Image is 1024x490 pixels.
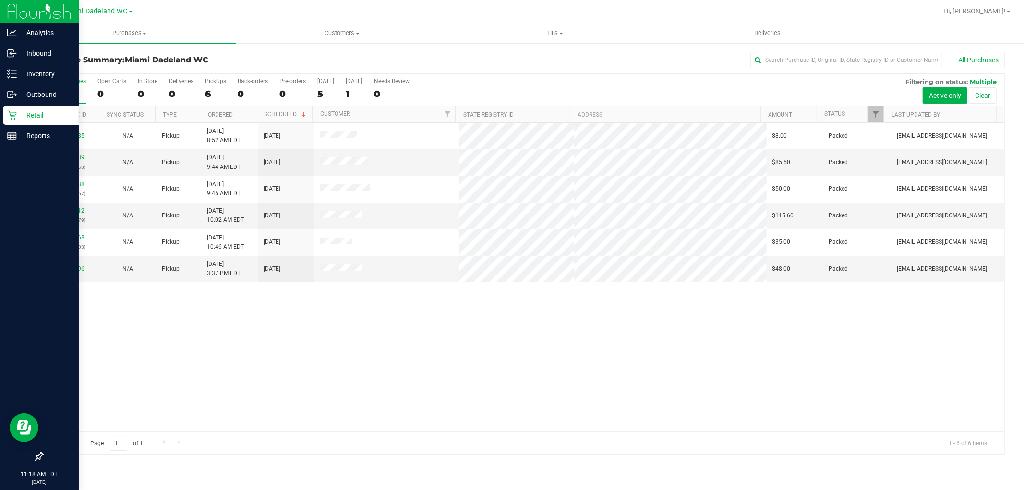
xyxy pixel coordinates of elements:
[772,158,791,167] span: $85.50
[58,154,84,161] a: 11826389
[205,78,226,84] div: PickUps
[236,23,448,43] a: Customers
[122,264,133,274] button: N/A
[207,233,244,251] span: [DATE] 10:46 AM EDT
[969,87,997,104] button: Clear
[207,206,244,225] span: [DATE] 10:02 AM EDT
[317,88,334,99] div: 5
[772,184,791,193] span: $50.00
[897,264,987,274] span: [EMAIL_ADDRESS][DOMAIN_NAME]
[23,29,236,37] span: Purchases
[122,132,133,139] span: Not Applicable
[208,111,233,118] a: Ordered
[374,88,410,99] div: 0
[125,55,208,64] span: Miami Dadeland WC
[122,239,133,245] span: Not Applicable
[829,264,848,274] span: Packed
[941,436,995,450] span: 1 - 6 of 6 items
[905,78,968,85] span: Filtering on status:
[320,110,350,117] a: Customer
[207,153,241,171] span: [DATE] 9:44 AM EDT
[772,131,787,141] span: $8.00
[264,111,308,118] a: Scheduled
[7,48,17,58] inline-svg: Inbound
[122,265,133,272] span: Not Applicable
[169,88,193,99] div: 0
[264,158,280,167] span: [DATE]
[7,28,17,37] inline-svg: Analytics
[279,78,306,84] div: Pre-orders
[824,110,845,117] a: Status
[64,7,128,15] span: Miami Dadeland WC
[162,158,180,167] span: Pickup
[122,159,133,166] span: Not Applicable
[58,181,84,188] a: 11826938
[346,88,362,99] div: 1
[122,131,133,141] button: N/A
[238,88,268,99] div: 0
[439,106,455,122] a: Filter
[449,29,661,37] span: Tills
[17,68,74,80] p: Inventory
[122,184,133,193] button: N/A
[7,131,17,141] inline-svg: Reports
[868,106,884,122] a: Filter
[205,88,226,99] div: 6
[17,48,74,59] p: Inbound
[162,238,180,247] span: Pickup
[122,185,133,192] span: Not Applicable
[448,23,661,43] a: Tills
[570,106,760,123] th: Address
[897,184,987,193] span: [EMAIL_ADDRESS][DOMAIN_NAME]
[107,111,144,118] a: Sync Status
[829,184,848,193] span: Packed
[892,111,940,118] a: Last Updated By
[772,238,791,247] span: $35.00
[10,413,38,442] iframe: Resource center
[122,212,133,219] span: Not Applicable
[7,69,17,79] inline-svg: Inventory
[97,88,126,99] div: 0
[264,211,280,220] span: [DATE]
[58,265,84,272] a: 11814196
[741,29,794,37] span: Deliveries
[897,211,987,220] span: [EMAIL_ADDRESS][DOMAIN_NAME]
[122,211,133,220] button: N/A
[897,131,987,141] span: [EMAIL_ADDRESS][DOMAIN_NAME]
[169,78,193,84] div: Deliveries
[923,87,967,104] button: Active only
[4,478,74,486] p: [DATE]
[23,23,236,43] a: Purchases
[264,238,280,247] span: [DATE]
[17,89,74,100] p: Outbound
[207,260,241,278] span: [DATE] 3:37 PM EDT
[138,88,157,99] div: 0
[346,78,362,84] div: [DATE]
[162,264,180,274] span: Pickup
[374,78,410,84] div: Needs Review
[162,131,180,141] span: Pickup
[750,53,942,67] input: Search Purchase ID, Original ID, State Registry ID or Customer Name...
[162,184,180,193] span: Pickup
[772,264,791,274] span: $48.00
[58,207,84,214] a: 11827212
[7,90,17,99] inline-svg: Outbound
[238,78,268,84] div: Back-orders
[163,111,177,118] a: Type
[317,78,334,84] div: [DATE]
[122,238,133,247] button: N/A
[970,78,997,85] span: Multiple
[236,29,448,37] span: Customers
[829,158,848,167] span: Packed
[829,131,848,141] span: Packed
[829,238,848,247] span: Packed
[97,78,126,84] div: Open Carts
[7,110,17,120] inline-svg: Retail
[264,264,280,274] span: [DATE]
[58,234,84,241] a: 11827563
[17,109,74,121] p: Retail
[829,211,848,220] span: Packed
[264,184,280,193] span: [DATE]
[17,27,74,38] p: Analytics
[58,132,84,139] a: 11815185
